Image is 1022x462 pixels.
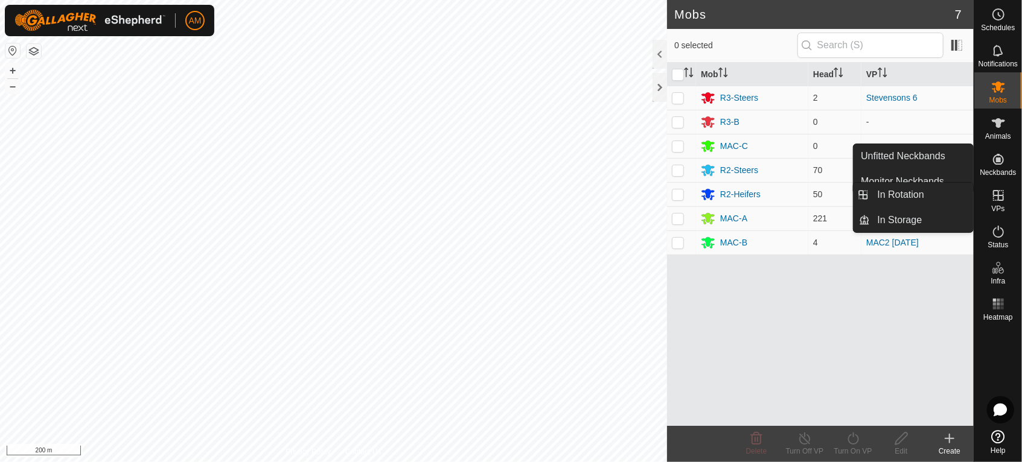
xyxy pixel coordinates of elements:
[813,93,818,103] span: 2
[877,446,925,457] div: Edit
[189,14,202,27] span: AM
[718,69,728,79] p-sorticon: Activate to sort
[979,60,1018,68] span: Notifications
[5,63,20,78] button: +
[14,10,165,31] img: Gallagher Logo
[878,213,922,227] span: In Storage
[345,446,381,457] a: Contact Us
[866,238,919,247] a: MAC2 [DATE]
[813,238,818,247] span: 4
[746,447,767,455] span: Delete
[813,189,823,199] span: 50
[988,241,1008,248] span: Status
[674,39,797,52] span: 0 selected
[720,140,748,153] div: MAC-C
[925,446,974,457] div: Create
[720,188,761,201] div: R2-Heifers
[861,174,944,189] span: Monitor Neckbands
[861,149,945,163] span: Unfitted Neckbands
[813,117,818,127] span: 0
[870,183,974,207] a: In Rotation
[813,141,818,151] span: 0
[955,5,962,24] span: 7
[813,165,823,175] span: 70
[813,214,827,223] span: 221
[870,208,974,232] a: In Storage
[720,164,758,177] div: R2-Steers
[834,69,843,79] p-sorticon: Activate to sort
[878,69,887,79] p-sorticon: Activate to sort
[854,144,973,168] a: Unfitted Neckbands
[5,43,20,58] button: Reset Map
[991,277,1005,285] span: Infra
[854,208,973,232] li: In Storage
[981,24,1015,31] span: Schedules
[797,33,944,58] input: Search (S)
[861,134,974,158] td: -
[829,446,877,457] div: Turn On VP
[861,110,974,134] td: -
[720,92,758,104] div: R3-Steers
[991,447,1006,454] span: Help
[286,446,331,457] a: Privacy Policy
[983,314,1013,321] span: Heatmap
[861,63,974,86] th: VP
[854,183,973,207] li: In Rotation
[781,446,829,457] div: Turn Off VP
[27,44,41,59] button: Map Layers
[866,93,918,103] a: Stevensons 6
[985,133,1011,140] span: Animals
[991,205,1004,212] span: VPs
[808,63,861,86] th: Head
[720,116,739,128] div: R3-B
[974,425,1022,459] a: Help
[674,7,955,22] h2: Mobs
[720,212,747,225] div: MAC-A
[696,63,808,86] th: Mob
[878,188,924,202] span: In Rotation
[5,79,20,93] button: –
[989,97,1007,104] span: Mobs
[980,169,1016,176] span: Neckbands
[854,169,973,194] a: Monitor Neckbands
[720,236,747,249] div: MAC-B
[684,69,694,79] p-sorticon: Activate to sort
